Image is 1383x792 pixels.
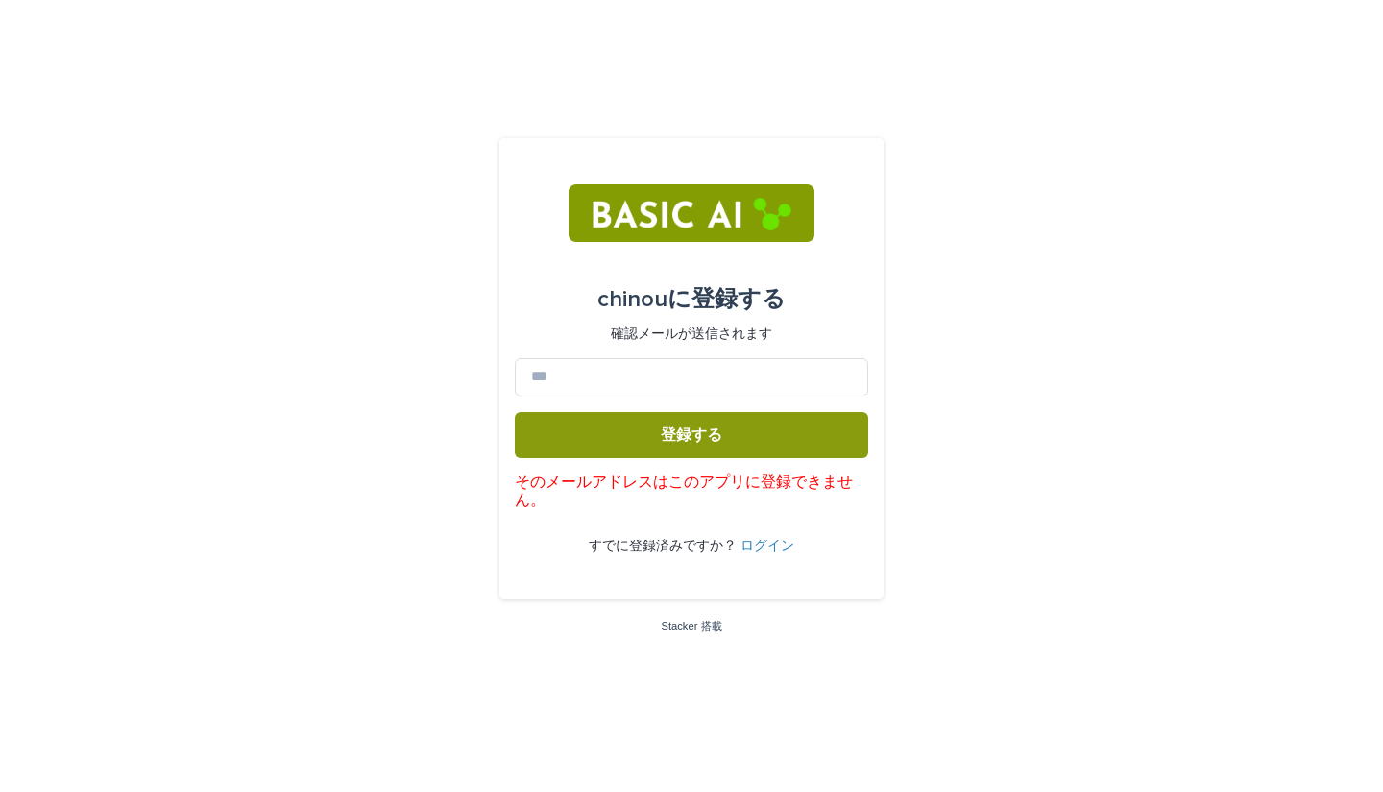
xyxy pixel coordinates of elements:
[667,288,786,311] font: に登録する
[515,412,868,458] button: 登録する
[661,427,722,443] font: 登録する
[740,540,794,553] a: ログイン
[597,288,667,311] font: chinou
[569,184,813,242] img: RtIB8pj2QQiOZo6waziI
[515,474,853,508] font: そのメールアドレスはこのアプリに登録できません。
[611,327,772,341] font: 確認メールが送信されます
[661,620,721,632] a: Stacker 搭載
[589,540,737,553] font: すでに登録済みですか？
